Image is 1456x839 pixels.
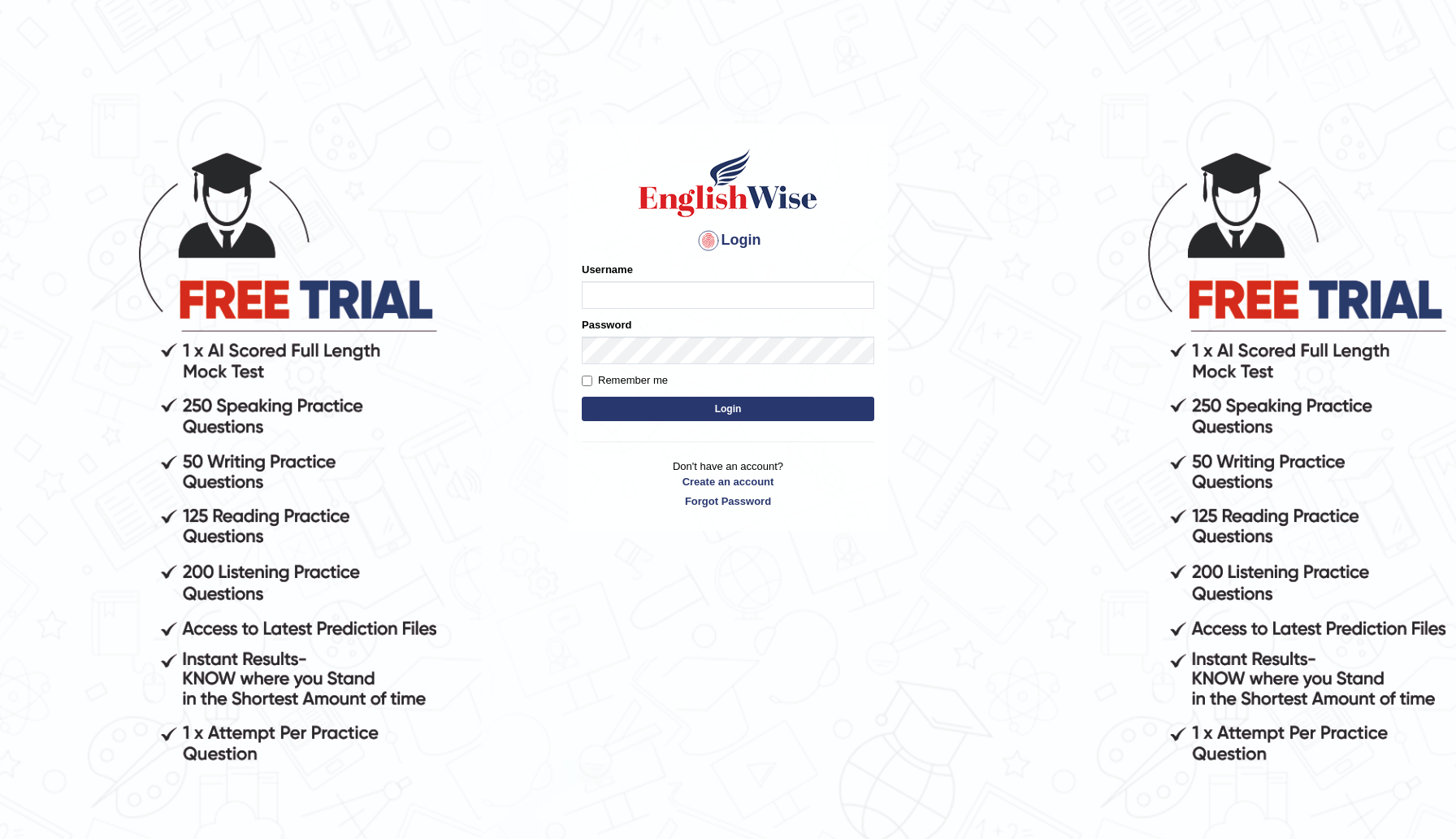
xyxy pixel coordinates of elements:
button: Login [582,397,874,421]
p: Don't have an account? [582,459,874,509]
label: Username [582,262,633,277]
a: Forgot Password [582,493,874,509]
h4: Login [582,228,874,254]
label: Password [582,317,631,333]
img: Logo of English Wise sign in for intelligent practice with AI [635,146,821,220]
label: Remember me [582,372,668,389]
input: Remember me [582,376,592,386]
a: Create an account [582,474,874,489]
